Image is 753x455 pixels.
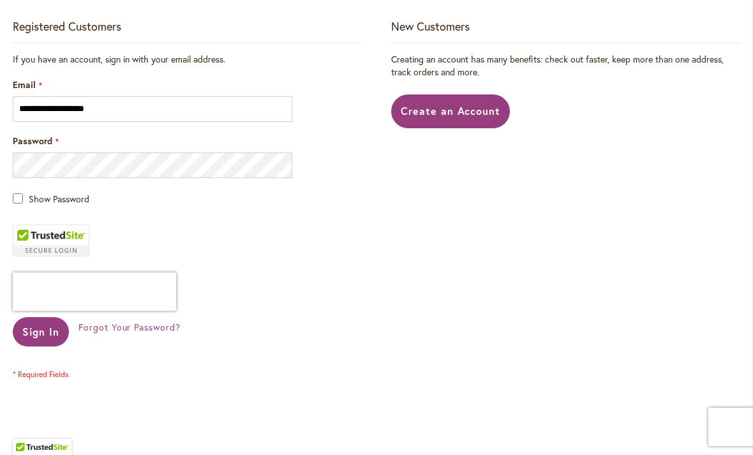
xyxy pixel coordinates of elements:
[391,53,740,78] p: Creating an account has many benefits: check out faster, keep more than one address, track orders...
[10,410,45,445] iframe: Launch Accessibility Center
[13,135,52,147] span: Password
[13,272,176,311] iframe: reCAPTCHA
[78,321,181,333] span: Forgot Your Password?
[391,19,470,34] strong: New Customers
[29,193,89,205] span: Show Password
[13,53,362,66] div: If you have an account, sign in with your email address.
[22,325,59,338] span: Sign In
[78,321,181,334] a: Forgot Your Password?
[13,225,89,257] div: TrustedSite Certified
[391,94,511,128] a: Create an Account
[401,104,501,117] span: Create an Account
[13,78,36,91] span: Email
[13,19,121,34] strong: Registered Customers
[13,317,69,347] button: Sign In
